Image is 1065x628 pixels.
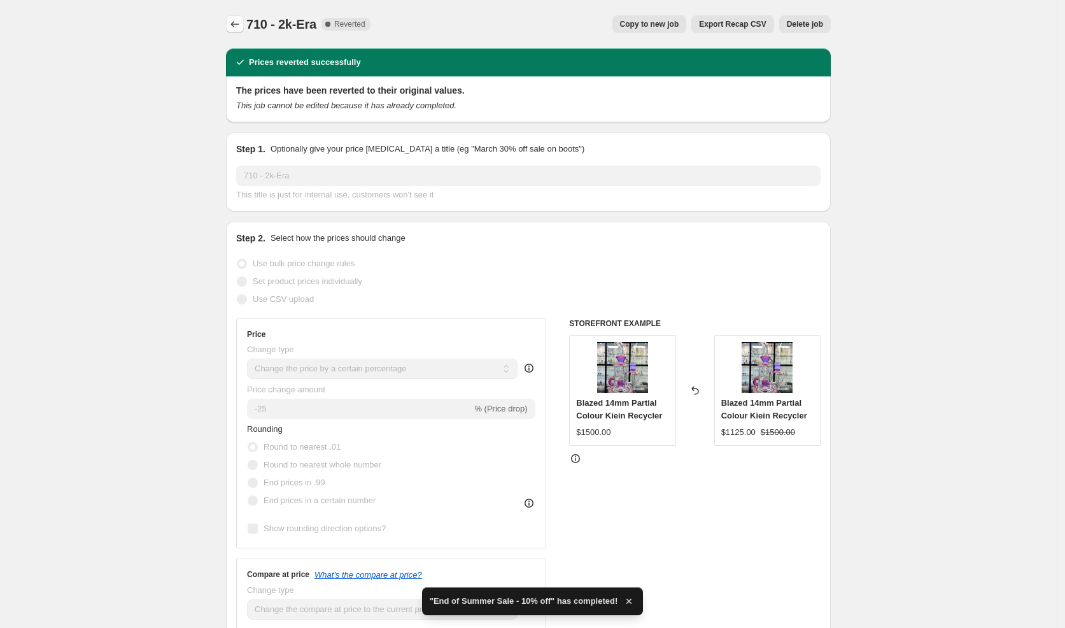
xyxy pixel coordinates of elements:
[253,259,355,268] span: Use bulk price change rules
[264,524,386,533] span: Show rounding direction options?
[271,232,406,245] p: Select how the prices should change
[314,570,422,580] button: What's the compare at price?
[247,399,472,419] input: -15
[271,143,584,155] p: Optionally give your price [MEDICAL_DATA] a title (eg "March 30% off sale on boots")
[246,17,316,31] span: 710 - 2k-Era
[249,56,361,69] h2: Prices reverted successfully
[247,585,294,595] span: Change type
[334,19,365,29] span: Reverted
[247,385,325,394] span: Price change amount
[247,424,283,434] span: Rounding
[264,496,376,505] span: End prices in a certain number
[721,427,756,437] span: $1125.00
[247,329,265,339] h3: Price
[620,19,679,29] span: Copy to new job
[569,318,821,329] h6: STOREFRONT EXAMPLE
[576,398,662,420] span: Blazed 14mm Partial Colour Kiein Recycler
[236,84,821,97] h2: The prices have been reverted to their original values.
[612,15,687,33] button: Copy to new job
[264,460,381,469] span: Round to nearest whole number
[264,442,341,452] span: Round to nearest .01
[691,15,773,33] button: Export Recap CSV
[226,15,244,33] button: Price change jobs
[236,190,434,199] span: This title is just for internal use, customers won't see it
[474,404,527,413] span: % (Price drop)
[253,294,314,304] span: Use CSV upload
[779,15,831,33] button: Delete job
[523,362,535,375] div: help
[253,276,362,286] span: Set product prices individually
[236,143,265,155] h2: Step 1.
[742,342,793,393] img: blazedpinkklein_80x.jpg
[699,19,766,29] span: Export Recap CSV
[761,427,795,437] span: $1500.00
[721,398,807,420] span: Blazed 14mm Partial Colour Kiein Recycler
[236,232,265,245] h2: Step 2.
[787,19,823,29] span: Delete job
[430,595,618,608] span: "End of Summer Sale - 10% off" has completed!
[236,101,456,110] i: This job cannot be edited because it has already completed.
[247,345,294,354] span: Change type
[247,569,309,580] h3: Compare at price
[264,478,325,487] span: End prices in .99
[597,342,648,393] img: blazedpinkklein_80x.jpg
[576,427,610,437] span: $1500.00
[236,166,821,186] input: 30% off holiday sale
